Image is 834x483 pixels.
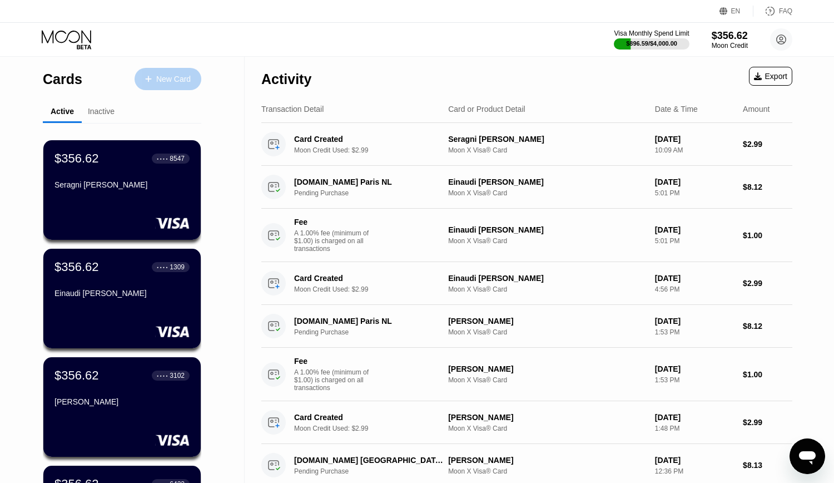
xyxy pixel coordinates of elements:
[655,328,734,336] div: 1:53 PM
[294,357,372,366] div: Fee
[54,180,190,189] div: Seragni [PERSON_NAME]
[294,178,443,186] div: [DOMAIN_NAME] Paris NL
[157,265,168,269] div: ● ● ● ●
[655,413,734,422] div: [DATE]
[294,456,443,465] div: [DOMAIN_NAME] [GEOGRAPHIC_DATA]
[448,189,646,197] div: Moon X Visa® Card
[655,285,734,293] div: 4:56 PM
[448,146,646,154] div: Moon X Visa® Card
[743,461,792,470] div: $8.13
[655,364,734,373] div: [DATE]
[655,178,734,186] div: [DATE]
[88,107,115,116] div: Inactive
[790,438,825,474] iframe: Button to launch messaging window
[43,249,201,348] div: $356.62● ● ● ●1309Einaudi [PERSON_NAME]
[712,42,748,50] div: Moon Credit
[753,6,792,17] div: FAQ
[261,71,311,87] div: Activity
[448,178,646,186] div: Einaudi [PERSON_NAME]
[261,262,792,305] div: Card CreatedMoon Credit Used: $2.99Einaudi [PERSON_NAME]Moon X Visa® Card[DATE]4:56 PM$2.99
[294,135,443,144] div: Card Created
[43,140,201,240] div: $356.62● ● ● ●8547Seragni [PERSON_NAME]
[294,467,454,475] div: Pending Purchase
[54,260,99,274] div: $356.62
[294,218,372,226] div: Fee
[448,274,646,283] div: Einaudi [PERSON_NAME]
[294,146,454,154] div: Moon Credit Used: $2.99
[448,285,646,293] div: Moon X Visa® Card
[614,29,689,37] div: Visa Monthly Spend Limit
[655,425,734,432] div: 1:48 PM
[294,413,443,422] div: Card Created
[448,328,646,336] div: Moon X Visa® Card
[743,105,770,114] div: Amount
[743,279,792,288] div: $2.99
[54,397,190,406] div: [PERSON_NAME]
[712,30,748,42] div: $356.62
[294,328,454,336] div: Pending Purchase
[719,6,753,17] div: EN
[614,29,689,50] div: Visa Monthly Spend Limit$896.59/$4,000.00
[655,376,734,384] div: 1:53 PM
[54,289,190,298] div: Einaudi [PERSON_NAME]
[448,105,525,114] div: Card or Product Detail
[655,189,734,197] div: 5:01 PM
[448,317,646,326] div: [PERSON_NAME]
[294,317,443,326] div: [DOMAIN_NAME] Paris NL
[43,71,82,87] div: Cards
[294,285,454,293] div: Moon Credit Used: $2.99
[261,105,324,114] div: Transaction Detail
[51,107,74,116] div: Active
[655,105,698,114] div: Date & Time
[655,467,734,475] div: 12:36 PM
[261,348,792,401] div: FeeA 1.00% fee (minimum of $1.00) is charged on all transactions[PERSON_NAME]Moon X Visa® Card[DA...
[448,135,646,144] div: Seragni [PERSON_NAME]
[261,209,792,262] div: FeeA 1.00% fee (minimum of $1.00) is charged on all transactionsEinaudi [PERSON_NAME]Moon X Visa®...
[448,364,646,373] div: [PERSON_NAME]
[294,368,378,392] div: A 1.00% fee (minimum of $1.00) is charged on all transactions
[294,189,454,197] div: Pending Purchase
[731,7,741,15] div: EN
[54,151,99,166] div: $356.62
[655,225,734,234] div: [DATE]
[655,317,734,326] div: [DATE]
[261,305,792,348] div: [DOMAIN_NAME] Paris NLPending Purchase[PERSON_NAME]Moon X Visa® Card[DATE]1:53 PM$8.12
[626,40,677,47] div: $896.59 / $4,000.00
[779,7,792,15] div: FAQ
[448,225,646,234] div: Einaudi [PERSON_NAME]
[156,75,191,84] div: New Card
[170,372,185,379] div: 3102
[743,418,792,427] div: $2.99
[743,231,792,240] div: $1.00
[294,229,378,253] div: A 1.00% fee (minimum of $1.00) is charged on all transactions
[655,274,734,283] div: [DATE]
[712,30,748,50] div: $356.62Moon Credit
[54,368,99,383] div: $356.62
[448,376,646,384] div: Moon X Visa® Card
[655,237,734,245] div: 5:01 PM
[754,72,787,81] div: Export
[448,413,646,422] div: [PERSON_NAME]
[135,68,201,90] div: New Card
[261,401,792,444] div: Card CreatedMoon Credit Used: $2.99[PERSON_NAME]Moon X Visa® Card[DATE]1:48 PM$2.99
[743,183,792,191] div: $8.12
[655,146,734,154] div: 10:09 AM
[749,67,792,86] div: Export
[743,322,792,331] div: $8.12
[43,357,201,457] div: $356.62● ● ● ●3102[PERSON_NAME]
[448,467,646,475] div: Moon X Visa® Card
[655,135,734,144] div: [DATE]
[655,456,734,465] div: [DATE]
[294,274,443,283] div: Card Created
[448,425,646,432] div: Moon X Visa® Card
[448,456,646,465] div: [PERSON_NAME]
[261,123,792,166] div: Card CreatedMoon Credit Used: $2.99Seragni [PERSON_NAME]Moon X Visa® Card[DATE]10:09 AM$2.99
[743,370,792,379] div: $1.00
[157,157,168,160] div: ● ● ● ●
[170,155,185,162] div: 8547
[294,425,454,432] div: Moon Credit Used: $2.99
[157,374,168,377] div: ● ● ● ●
[170,263,185,271] div: 1309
